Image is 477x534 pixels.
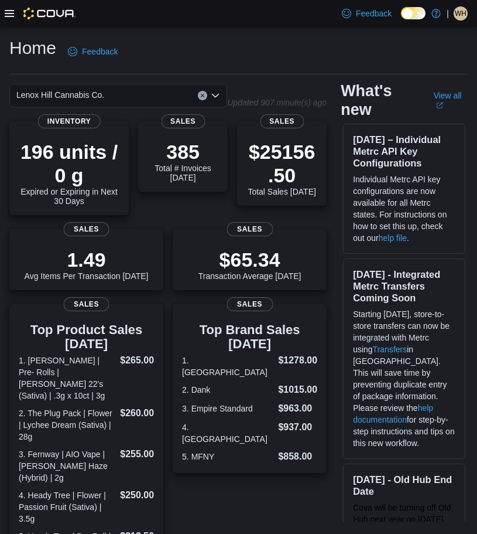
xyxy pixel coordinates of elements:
[278,420,317,434] dd: $937.00
[147,140,218,164] p: 385
[227,222,273,236] span: Sales
[19,448,115,484] dt: 3. Fernway | AIO Vape | [PERSON_NAME] Haze (Hybrid) | 2g
[278,450,317,464] dd: $858.00
[246,140,317,187] p: $25156.50
[455,6,466,21] span: WH
[147,140,218,182] div: Total # Invoices [DATE]
[19,140,119,187] p: 196 units / 0 g
[401,7,425,19] input: Dark Mode
[182,403,273,414] dt: 3. Empire Standard
[379,233,407,243] a: help file
[19,323,154,351] h3: Top Product Sales [DATE]
[25,248,149,281] div: Avg Items Per Transaction [DATE]
[353,268,455,304] h3: [DATE] - Integrated Metrc Transfers Coming Soon
[337,2,396,25] a: Feedback
[260,114,304,128] span: Sales
[19,407,115,443] dt: 2. The Plug Pack | Flower | Lychee Dream (Sativa) | 28g
[182,421,273,445] dt: 4. [GEOGRAPHIC_DATA]
[353,308,455,449] p: Starting [DATE], store-to-store transfers can now be integrated with Metrc using in [GEOGRAPHIC_D...
[120,488,154,502] dd: $250.00
[161,114,205,128] span: Sales
[182,323,317,351] h3: Top Brand Sales [DATE]
[23,8,76,19] img: Cova
[16,88,104,102] span: Lenox Hill Cannabis Co.
[25,248,149,271] p: 1.49
[63,222,109,236] span: Sales
[19,140,119,206] div: Expired or Expiring in Next 30 Days
[82,46,118,57] span: Feedback
[246,140,317,196] div: Total Sales [DATE]
[9,36,56,60] h1: Home
[120,406,154,420] dd: $260.00
[278,353,317,368] dd: $1278.00
[19,355,115,402] dt: 1. [PERSON_NAME] | Pre- Rolls | [PERSON_NAME] 22's (Sativa) | .3g x 10ct | 3g
[227,297,273,311] span: Sales
[63,297,109,311] span: Sales
[198,91,207,100] button: Clear input
[341,81,419,119] h2: What's new
[120,353,154,368] dd: $265.00
[356,8,392,19] span: Feedback
[182,451,273,462] dt: 5. MFNY
[353,474,455,497] h3: [DATE] - Old Hub End Date
[278,383,317,397] dd: $1015.00
[436,102,443,109] svg: External link
[278,402,317,416] dd: $963.00
[434,91,468,110] a: View allExternal link
[401,19,401,20] span: Dark Mode
[63,40,122,63] a: Feedback
[353,134,455,169] h3: [DATE] – Individual Metrc API Key Configurations
[182,384,273,396] dt: 2. Dank
[38,114,101,128] span: Inventory
[227,98,327,107] p: Updated 907 minute(s) ago
[19,489,115,525] dt: 4. Heady Tree | Flower | Passion Fruit (Sativa) | 3.5g
[353,403,433,424] a: help documentation
[447,6,449,21] p: |
[198,248,301,281] div: Transaction Average [DATE]
[373,345,407,354] a: Transfers
[120,447,154,461] dd: $255.00
[182,355,273,378] dt: 1. [GEOGRAPHIC_DATA]
[353,174,455,244] p: Individual Metrc API key configurations are now available for all Metrc states. For instructions ...
[198,248,301,271] p: $65.34
[454,6,468,21] div: Wei Hu
[211,91,220,100] button: Open list of options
